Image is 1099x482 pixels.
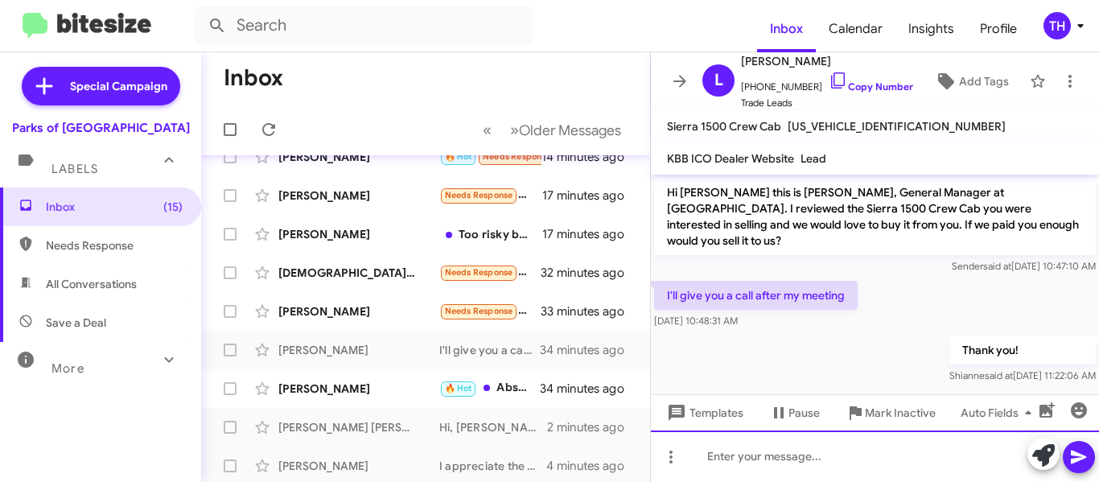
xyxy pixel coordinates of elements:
[474,113,631,146] nav: Page navigation example
[895,6,967,52] a: Insights
[959,67,1009,96] span: Add Tags
[445,267,513,278] span: Needs Response
[741,71,913,95] span: [PHONE_NUMBER]
[741,95,913,111] span: Trade Leads
[967,6,1030,52] a: Profile
[439,263,541,282] div: Espero por su respuesta si no para ir a otra agencia de autos
[546,458,637,474] div: 4 minutes ago
[865,398,936,427] span: Mark Inactive
[445,151,472,162] span: 🔥 Hot
[949,369,1096,381] span: Shianne [DATE] 11:22:06 AM
[654,315,738,327] span: [DATE] 10:48:31 AM
[952,260,1096,272] span: Sender [DATE] 10:47:10 AM
[1030,12,1081,39] button: TH
[542,226,637,242] div: 17 minutes ago
[439,147,541,166] div: This week and much of next week are pretty busy. It takes us an hour to get there. My husband isn...
[439,342,541,358] div: I'll give you a call after my meeting
[278,342,439,358] div: [PERSON_NAME]
[439,302,541,320] div: I am still interested for and Escalade
[51,361,84,376] span: More
[714,68,723,93] span: L
[833,398,949,427] button: Mark Inactive
[664,398,743,427] span: Templates
[439,419,547,435] div: Hi, [PERSON_NAME]! Have you gotten your vehicle appraised?
[483,151,551,162] span: Needs Response
[510,120,519,140] span: »
[541,381,637,397] div: 34 minutes ago
[756,398,833,427] button: Pause
[473,113,501,146] button: Previous
[788,398,820,427] span: Pause
[163,199,183,215] span: (15)
[278,226,439,242] div: [PERSON_NAME]
[195,6,533,45] input: Search
[278,381,439,397] div: [PERSON_NAME]
[439,379,541,398] div: Absolutely
[1043,12,1071,39] div: TH
[46,199,183,215] span: Inbox
[788,119,1006,134] span: [US_VEHICLE_IDENTIFICATION_NUMBER]
[654,281,858,310] p: I'll give you a call after my meeting
[278,458,439,474] div: [PERSON_NAME]
[278,303,439,319] div: [PERSON_NAME]
[46,276,137,292] span: All Conversations
[445,383,472,393] span: 🔥 Hot
[70,78,167,94] span: Special Campaign
[46,315,106,331] span: Save a Deal
[12,120,190,136] div: Parks of [GEOGRAPHIC_DATA]
[667,151,794,166] span: KBB ICO Dealer Website
[519,122,621,139] span: Older Messages
[51,162,98,176] span: Labels
[816,6,895,52] a: Calendar
[22,67,180,105] a: Special Campaign
[741,51,913,71] span: [PERSON_NAME]
[654,178,1096,255] p: Hi [PERSON_NAME] this is [PERSON_NAME], General Manager at [GEOGRAPHIC_DATA]. I reviewed the Sier...
[547,419,637,435] div: 2 minutes ago
[445,306,513,316] span: Needs Response
[224,65,283,91] h1: Inbox
[483,120,492,140] span: «
[278,187,439,204] div: [PERSON_NAME]
[46,237,183,253] span: Needs Response
[541,342,637,358] div: 34 minutes ago
[801,151,826,166] span: Lead
[439,458,546,474] div: I appreciate the response. If anything changes on your end, please let me know!
[500,113,631,146] button: Next
[651,398,756,427] button: Templates
[445,190,513,200] span: Needs Response
[541,149,637,165] div: 14 minutes ago
[949,336,1096,365] p: Thank you!
[278,419,439,435] div: [PERSON_NAME] [PERSON_NAME]
[757,6,816,52] a: Inbox
[542,187,637,204] div: 17 minutes ago
[541,303,637,319] div: 33 minutes ago
[961,398,1038,427] span: Auto Fields
[985,369,1013,381] span: said at
[439,226,542,242] div: Too risky being in [GEOGRAPHIC_DATA] Not that interested in any truck at the moment Looking at su...
[439,186,542,204] div: We are still finalizing what EV vehicle will work best for us. I'll definitely reach out to you a...
[920,67,1022,96] button: Add Tags
[829,80,913,93] a: Copy Number
[541,265,637,281] div: 32 minutes ago
[983,260,1011,272] span: said at
[278,149,439,165] div: [PERSON_NAME]
[667,119,781,134] span: Sierra 1500 Crew Cab
[278,265,439,281] div: [DEMOGRAPHIC_DATA][PERSON_NAME]
[948,398,1051,427] button: Auto Fields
